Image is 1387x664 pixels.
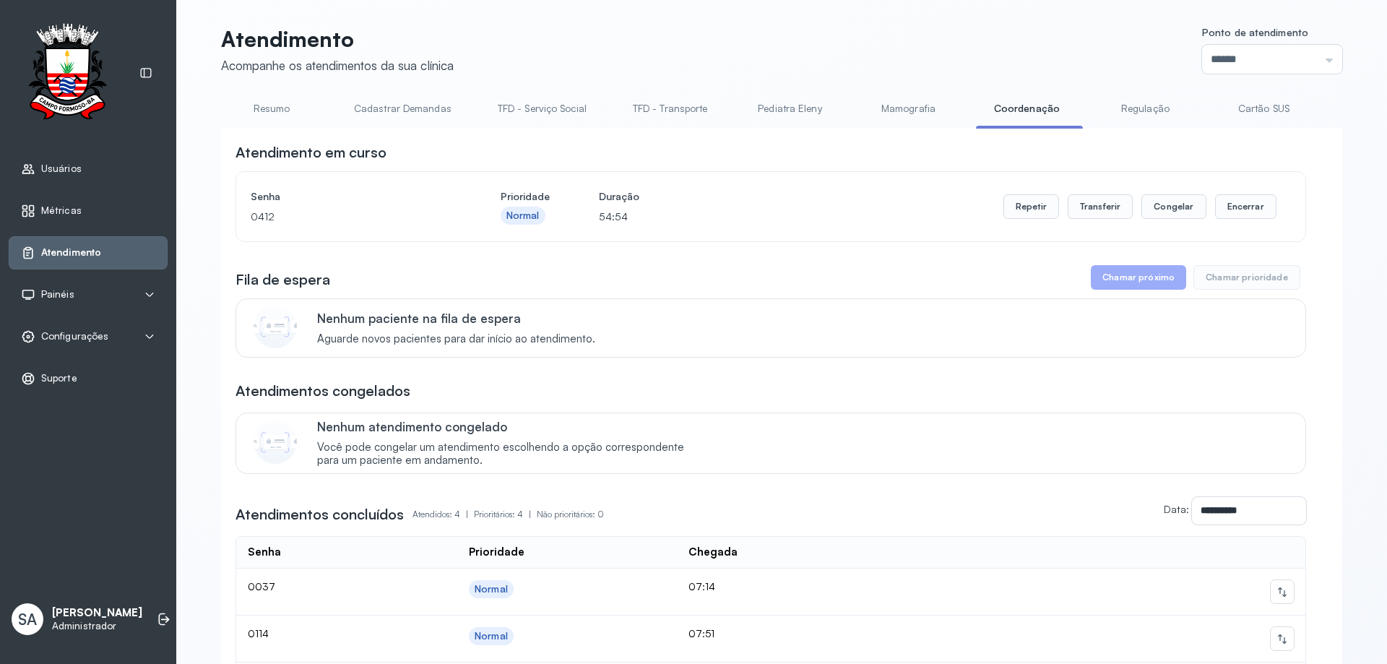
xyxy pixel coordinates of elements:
p: [PERSON_NAME] [52,606,142,620]
button: Chamar próximo [1091,265,1186,290]
div: Acompanhe os atendimentos da sua clínica [221,58,454,73]
span: Atendimento [41,246,101,259]
p: Atendimento [221,26,454,52]
p: Não prioritários: 0 [537,504,604,525]
div: Normal [475,583,508,595]
p: Nenhum atendimento congelado [317,419,699,434]
button: Congelar [1141,194,1206,219]
a: Resumo [221,97,322,121]
span: 0114 [248,627,269,639]
p: Prioritários: 4 [474,504,537,525]
span: Ponto de atendimento [1202,26,1308,38]
p: 0412 [251,207,451,227]
a: Cadastrar Demandas [340,97,466,121]
h3: Atendimento em curso [236,142,386,163]
span: Painéis [41,288,74,301]
div: Normal [475,630,508,642]
span: Você pode congelar um atendimento escolhendo a opção correspondente para um paciente em andamento. [317,441,699,468]
p: Atendidos: 4 [412,504,474,525]
a: TFD - Transporte [618,97,722,121]
a: Métricas [21,204,155,218]
a: Coordenação [976,97,1077,121]
a: Atendimento [21,246,155,260]
img: Imagem de CalloutCard [254,421,297,464]
div: Chegada [688,546,738,559]
div: Prioridade [469,546,524,559]
button: Transferir [1068,194,1133,219]
h4: Prioridade [501,186,550,207]
span: 07:14 [688,580,715,592]
button: Repetir [1003,194,1059,219]
p: 54:54 [599,207,639,227]
div: Normal [506,210,540,222]
span: 0037 [248,580,275,592]
a: TFD - Serviço Social [483,97,601,121]
img: Imagem de CalloutCard [254,305,297,348]
img: Logotipo do estabelecimento [15,23,119,124]
h4: Senha [251,186,451,207]
h3: Fila de espera [236,270,330,290]
a: Mamografia [857,97,959,121]
span: | [529,509,531,519]
h3: Atendimentos congelados [236,381,410,401]
a: Pediatra Eleny [739,97,840,121]
p: Administrador [52,620,142,632]
span: Métricas [41,204,82,217]
a: Regulação [1094,97,1196,121]
button: Encerrar [1215,194,1276,219]
a: Cartão SUS [1213,97,1314,121]
span: Usuários [41,163,82,175]
p: Nenhum paciente na fila de espera [317,311,595,326]
span: Aguarde novos pacientes para dar início ao atendimento. [317,332,595,346]
label: Data: [1164,503,1189,515]
span: Configurações [41,330,108,342]
a: Usuários [21,162,155,176]
button: Chamar prioridade [1193,265,1300,290]
h4: Duração [599,186,639,207]
h3: Atendimentos concluídos [236,504,404,525]
div: Senha [248,546,281,559]
span: | [466,509,468,519]
span: 07:51 [688,627,714,639]
span: Suporte [41,372,77,384]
